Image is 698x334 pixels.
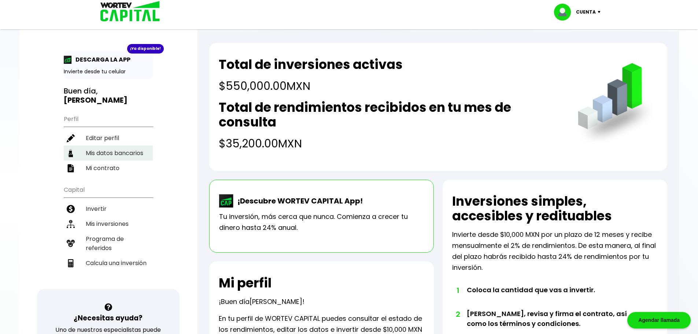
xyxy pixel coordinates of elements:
[250,297,302,306] span: [PERSON_NAME]
[219,78,403,94] h4: $550,000.00 MXN
[219,57,403,72] h2: Total de inversiones activas
[219,276,272,290] h2: Mi perfil
[596,11,606,13] img: icon-down
[67,259,75,267] img: calculadora-icon.17d418c4.svg
[67,205,75,213] img: invertir-icon.b3b967d7.svg
[64,231,153,256] a: Programa de referidos
[219,211,424,233] p: Tu inversión, más cerca que nunca. Comienza a crecer tu dinero hasta 24% anual.
[219,194,234,208] img: wortev-capital-app-icon
[234,195,363,206] p: ¡Descubre WORTEV CAPITAL App!
[64,216,153,231] a: Mis inversiones
[67,149,75,157] img: datos-icon.10cf9172.svg
[67,164,75,172] img: contrato-icon.f2db500c.svg
[64,87,153,105] h3: Buen día,
[64,95,128,105] b: [PERSON_NAME]
[64,146,153,161] a: Mis datos bancarios
[456,309,459,320] span: 2
[456,285,459,296] span: 1
[576,7,596,18] p: Cuenta
[67,134,75,142] img: editar-icon.952d3147.svg
[64,181,153,289] ul: Capital
[219,100,563,129] h2: Total de rendimientos recibidos en tu mes de consulta
[627,312,691,329] div: Agendar llamada
[467,285,637,309] li: Coloca la cantidad que vas a invertir.
[452,194,658,223] h2: Inversiones simples, accesibles y redituables
[575,63,658,146] img: grafica.516fef24.png
[64,111,153,176] ul: Perfil
[64,256,153,271] a: Calcula una inversión
[452,229,658,273] p: Invierte desde $10,000 MXN por un plazo de 12 meses y recibe mensualmente el 2% de rendimientos. ...
[64,161,153,176] a: Mi contrato
[64,56,72,64] img: app-icon
[64,201,153,216] a: Invertir
[554,4,576,21] img: profile-image
[67,239,75,247] img: recomiendanos-icon.9b8e9327.svg
[64,68,153,76] p: Invierte desde tu celular
[219,135,563,152] h4: $35,200.00 MXN
[72,55,130,64] p: DESCARGA LA APP
[67,220,75,228] img: inversiones-icon.6695dc30.svg
[74,313,143,323] h3: ¿Necesitas ayuda?
[127,44,164,54] div: ¡Ya disponible!
[64,131,153,146] a: Editar perfil
[219,296,304,307] p: ¡Buen día !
